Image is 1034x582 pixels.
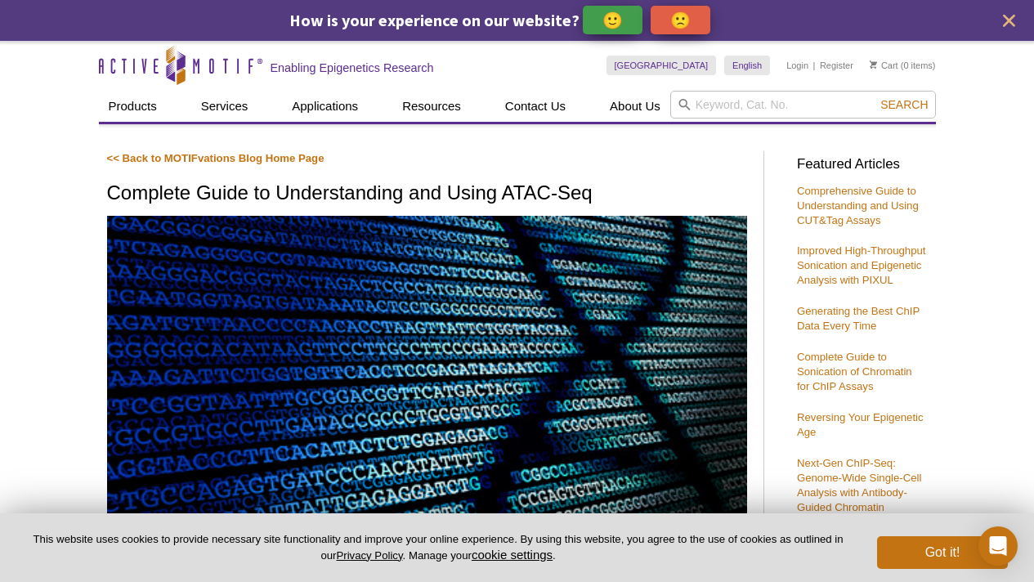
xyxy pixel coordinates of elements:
button: Search [875,97,933,112]
a: Reversing Your Epigenetic Age [797,411,924,438]
li: | [813,56,816,75]
a: Comprehensive Guide to Understanding and Using CUT&Tag Assays [797,185,919,226]
h2: Enabling Epigenetics Research [271,60,434,75]
a: Resources [392,91,471,122]
li: (0 items) [870,56,936,75]
h1: Complete Guide to Understanding and Using ATAC-Seq [107,182,747,206]
p: This website uses cookies to provide necessary site functionality and improve your online experie... [26,532,850,563]
a: << Back to MOTIFvations Blog Home Page [107,152,325,164]
a: Improved High-Throughput Sonication and Epigenetic Analysis with PIXUL [797,244,926,286]
p: 🙂 [602,10,623,30]
a: Generating the Best ChIP Data Every Time [797,305,920,332]
div: Open Intercom Messenger [978,526,1018,566]
span: How is your experience on our website? [289,10,580,30]
button: close [999,11,1019,31]
a: Cart [870,60,898,71]
a: [GEOGRAPHIC_DATA] [607,56,717,75]
a: Complete Guide to Sonication of Chromatin for ChIP Assays [797,351,912,392]
h3: Featured Articles [797,158,928,172]
a: Privacy Policy [336,549,402,562]
a: English [724,56,770,75]
span: Search [880,98,928,111]
img: ATAC-Seq [107,216,747,571]
button: Got it! [877,536,1008,569]
input: Keyword, Cat. No. [670,91,936,119]
a: Contact Us [495,91,575,122]
a: Next-Gen ChIP-Seq: Genome-Wide Single-Cell Analysis with Antibody-Guided Chromatin Tagmentation M... [797,457,921,528]
a: Register [820,60,853,71]
a: Services [191,91,258,122]
button: cookie settings [472,548,553,562]
a: About Us [600,91,670,122]
a: Applications [282,91,368,122]
a: Products [99,91,167,122]
img: Your Cart [870,60,877,69]
a: Login [786,60,808,71]
p: 🙁 [670,10,691,30]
